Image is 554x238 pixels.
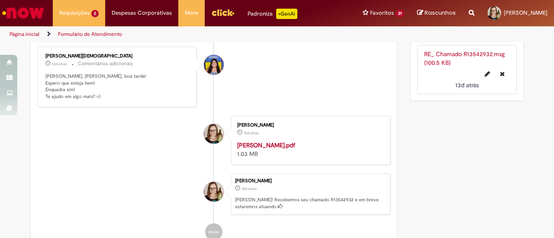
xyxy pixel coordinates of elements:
[211,6,235,19] img: click_logo_yellow_360x200.png
[425,9,456,17] span: Rascunhos
[235,197,386,210] p: [PERSON_NAME]! Recebemos seu chamado R13542932 e em breve estaremos atuando.
[237,141,381,158] div: 1.03 MB
[237,123,381,128] div: [PERSON_NAME]
[6,26,363,42] ul: Trilhas de página
[10,31,39,38] a: Página inicial
[91,10,99,17] span: 2
[45,54,190,59] div: [PERSON_NAME][DEMOGRAPHIC_DATA]
[112,9,172,17] span: Despesas Corporativas
[370,9,394,17] span: Favoritos
[37,174,390,215] li: Renata Grossko
[237,141,295,149] a: [PERSON_NAME].pdf
[185,9,198,17] span: More
[244,130,259,136] time: 17/09/2025 10:57:39
[424,50,505,67] a: RE_ Chamado R13542932.msg (100.5 KB)
[276,9,297,19] p: +GenAi
[396,10,404,17] span: 21
[495,67,510,81] button: Excluir RE_ Chamado R13542932.msg
[417,9,456,17] a: Rascunhos
[242,186,257,191] span: 15d atrás
[1,4,45,22] img: ServiceNow
[242,186,257,191] time: 17/09/2025 10:58:04
[52,61,67,67] time: 18/09/2025 14:55:31
[58,31,122,38] a: Formulário de Atendimento
[235,178,386,184] div: [PERSON_NAME]
[248,9,297,19] div: Padroniza
[52,61,67,67] span: 13d atrás
[504,9,548,16] span: [PERSON_NAME]
[59,9,90,17] span: Requisições
[45,73,190,100] p: [PERSON_NAME], [PERSON_NAME], boa tarde! Espero que esteja bem! Enquadra sim! Te ajudo em algo ma...
[204,124,224,144] div: Renata Grossko
[480,67,495,81] button: Editar nome de arquivo RE_ Chamado R13542932.msg
[455,81,479,89] span: 13d atrás
[204,55,224,75] div: Adriely Da Silva Evangelista
[455,81,479,89] time: 19/09/2025 08:49:22
[204,182,224,202] div: Renata Grossko
[244,130,259,136] span: 15d atrás
[78,60,133,67] small: Comentários adicionais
